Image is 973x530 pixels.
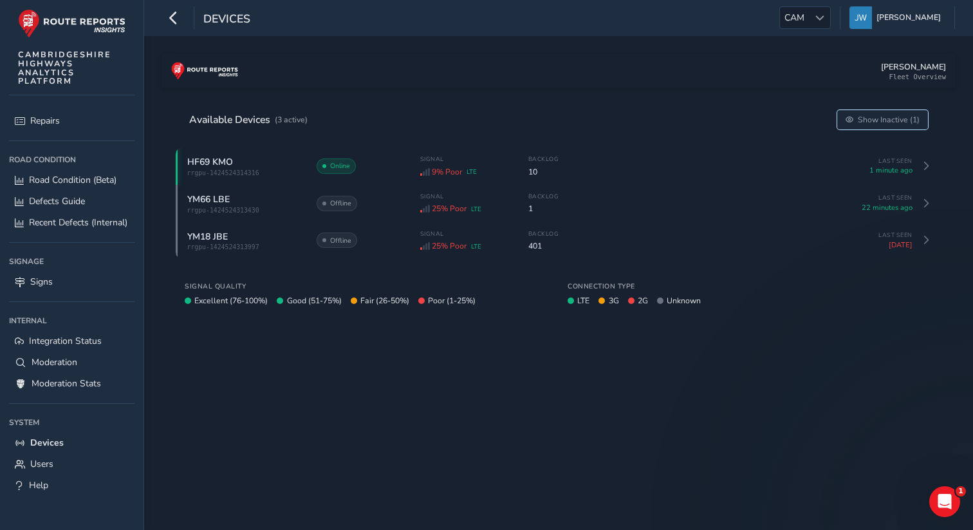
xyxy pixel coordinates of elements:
[528,203,559,214] span: 1
[568,281,932,291] div: Connection Type
[9,169,134,191] a: Road Condition (Beta)
[848,194,913,202] span: Last Seen
[187,207,303,214] span: rrgpu-1424524313430
[30,276,53,288] span: Signs
[9,413,134,432] div: System
[30,115,60,127] span: Repairs
[18,9,125,38] img: rr logo
[29,479,48,491] span: Help
[420,230,510,238] span: Signal
[330,161,350,171] span: Online
[528,230,559,238] span: Backlog
[9,150,134,169] div: Road Condition
[9,110,134,131] a: Repairs
[929,486,960,517] iframe: Intercom live chat
[849,6,945,29] button: [PERSON_NAME]
[428,296,476,306] span: Poor (1-25%)
[185,281,550,291] div: Signal Quality
[577,296,589,306] span: LTE
[471,205,481,213] span: LTE
[9,475,134,496] a: Help
[187,193,230,205] span: YM66 LBE
[881,61,946,72] div: [PERSON_NAME]
[528,193,559,200] span: Backlog
[9,352,134,373] a: Moderation
[287,296,342,306] span: Good (51-75%)
[528,155,559,163] span: Backlog
[848,231,913,239] span: Last Seen
[432,203,467,214] span: 25% Poor
[876,6,941,29] span: [PERSON_NAME]
[9,271,134,292] a: Signs
[471,242,481,251] span: LTE
[29,174,116,186] span: Road Condition (Beta)
[29,335,102,347] span: Integration Status
[32,356,77,368] span: Moderation
[187,156,233,168] span: HF69 KMO
[848,240,913,250] span: [DATE]
[29,195,85,207] span: Defects Guide
[194,296,268,306] span: Excellent (76-100%)
[609,296,619,306] span: 3G
[956,486,966,497] span: 1
[189,113,308,127] div: Available Devices
[780,7,809,28] span: CAM
[203,11,250,29] span: Devices
[420,193,510,200] span: Signal
[32,377,101,390] span: Moderation Stats
[187,243,303,251] span: rrgpu-1424524313997
[360,296,409,306] span: Fair (26-50%)
[420,155,510,163] span: Signal
[330,198,351,208] span: Offline
[849,6,872,29] img: diamond-layout
[9,453,134,475] a: Users
[9,212,134,233] a: Recent Defects (Internal)
[187,231,228,243] span: YM18 JBE
[275,115,308,125] span: (3 active)
[171,62,238,80] img: rr logo
[330,236,351,245] span: Offline
[667,296,701,306] span: Unknown
[848,166,913,175] span: 1 minute ago
[467,167,477,176] span: LTE
[848,203,913,213] span: 22 minutes ago
[30,437,64,449] span: Devices
[432,241,467,251] span: 25% Poor
[889,73,946,80] div: Fleet Overview
[9,330,134,352] a: Integration Status
[18,50,111,86] span: CAMBRIDGESHIRE HIGHWAYS ANALYTICS PLATFORM
[528,241,559,251] span: 401
[432,167,462,177] span: 9% Poor
[9,191,134,212] a: Defects Guide
[29,216,127,229] span: Recent Defects (Internal)
[638,296,648,306] span: 2G
[9,311,134,330] div: Internal
[9,252,134,271] div: Signage
[848,157,913,165] span: Last Seen
[837,110,929,129] button: Show Inactive (1)
[858,115,920,125] span: Show Inactive (1)
[9,373,134,394] a: Moderation Stats
[9,432,134,453] a: Devices
[528,167,559,177] span: 10
[187,169,303,176] span: rrgpu-1424524314316
[30,458,53,470] span: Users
